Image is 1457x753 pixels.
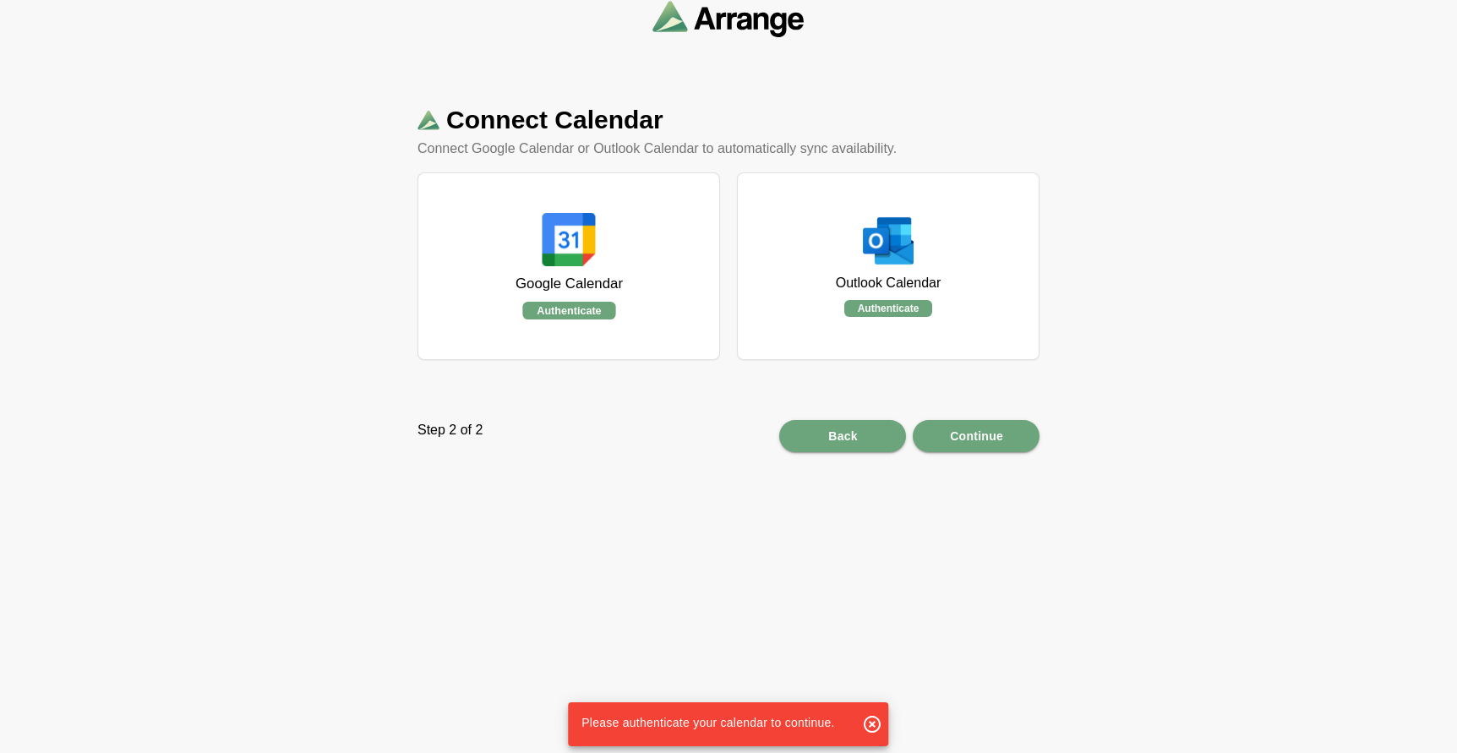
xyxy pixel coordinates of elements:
v-button: Authenticate [844,300,933,317]
span: Continue [949,420,1003,452]
p: Step 2 of 2 [417,420,483,452]
v-button: Authenticate [522,302,615,319]
h2: Connect Calendar [446,105,663,135]
h1: Google Calendar [515,274,622,295]
span: Please authenticate your calendar to continue. [581,716,834,729]
button: Back [779,420,906,452]
img: Outlook Calendar [863,216,914,266]
p: Connect Google Calendar or Outlook Calendar to automatically sync availability. [417,139,1040,159]
h1: Outlook Calendar [836,273,941,293]
button: Continue [913,420,1040,452]
span: Back [827,420,858,452]
img: Google Calendar [543,213,596,266]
